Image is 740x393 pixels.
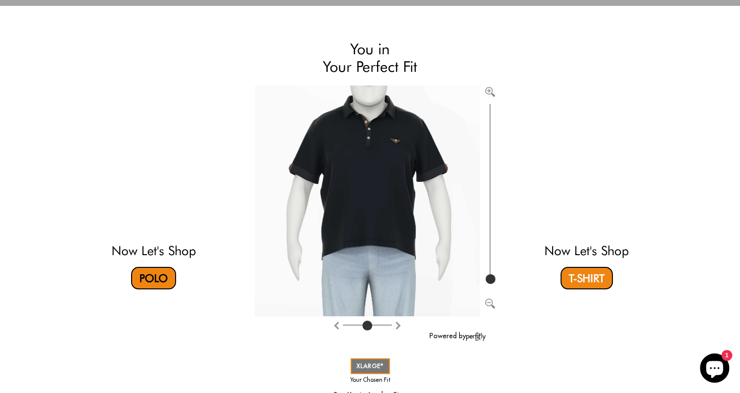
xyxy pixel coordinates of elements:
img: perfitly-logo_73ae6c82-e2e3-4a36-81b1-9e913f6ac5a1.png [466,332,486,341]
inbox-online-store-chat: Shopify online store chat [697,353,732,385]
img: Zoom out [485,299,495,308]
a: Now Let's Shop [112,243,196,258]
h2: You in Your Perfect Fit [255,40,486,76]
button: Zoom in [485,86,495,95]
a: Now Let's Shop [544,243,629,258]
a: T-Shirt [561,267,613,289]
span: XLARGE [357,362,384,370]
img: Zoom in [485,87,495,97]
button: Rotate clockwise [333,319,340,330]
a: Powered by [429,331,486,340]
img: Brand%2fOtero%2f10004-v2-R%2f54%2f5-XL%2fAv%2f29e04f6e-7dea-11ea-9f6a-0e35f21fd8c2%2fBlack%2f1%2f... [255,86,480,316]
a: XLARGE [351,358,390,374]
a: Polo [131,267,176,289]
img: Rotate clockwise [333,322,340,329]
button: Zoom out [485,297,495,307]
img: Rotate counter clockwise [394,322,402,329]
button: Rotate counter clockwise [394,319,402,330]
